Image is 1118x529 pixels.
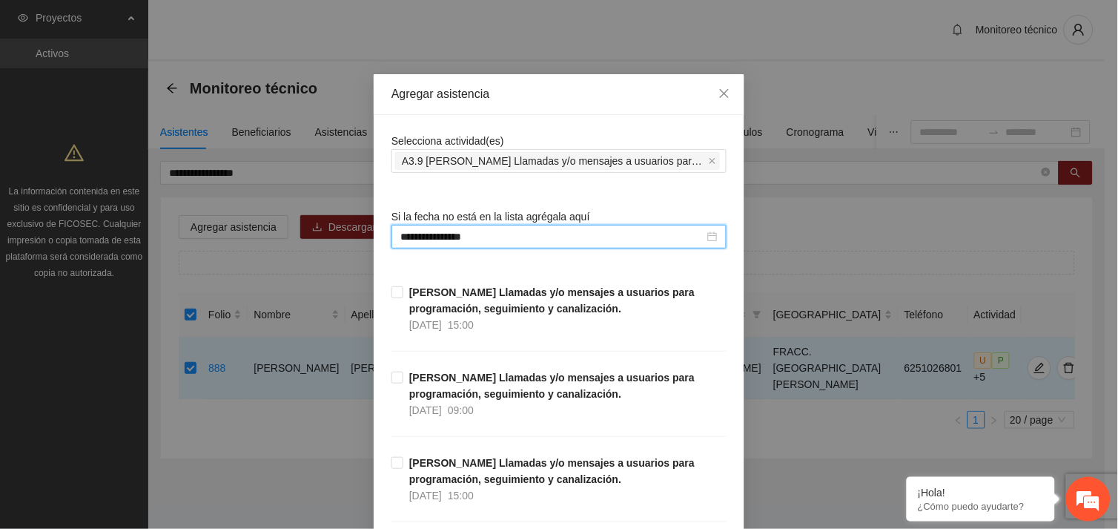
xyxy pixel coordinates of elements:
[409,404,442,416] span: [DATE]
[448,490,474,502] span: 15:00
[718,88,730,99] span: close
[243,7,279,43] div: Minimizar ventana de chat en vivo
[391,135,504,147] span: Selecciona actividad(es)
[409,457,695,485] strong: [PERSON_NAME] Llamadas y/o mensajes a usuarios para programación, seguimiento y canalización.
[709,157,716,165] span: close
[7,363,282,415] textarea: Escriba su mensaje y pulse “Intro”
[391,86,727,102] div: Agregar asistencia
[402,153,706,169] span: A3.9 [PERSON_NAME] Llamadas y/o mensajes a usuarios para programación, seguimiento y canalización.
[86,177,205,326] span: Estamos en línea.
[704,74,744,114] button: Close
[409,490,442,502] span: [DATE]
[409,319,442,331] span: [DATE]
[395,152,720,170] span: A3.9 Cuauhtémoc Llamadas y/o mensajes a usuarios para programación, seguimiento y canalización.
[409,372,695,400] strong: [PERSON_NAME] Llamadas y/o mensajes a usuarios para programación, seguimiento y canalización.
[918,501,1044,512] p: ¿Cómo puedo ayudarte?
[391,211,590,223] span: Si la fecha no está en la lista agrégala aquí
[707,231,718,242] span: close-circle
[409,286,695,315] strong: [PERSON_NAME] Llamadas y/o mensajes a usuarios para programación, seguimiento y canalización.
[448,404,474,416] span: 09:00
[77,76,249,95] div: Chatee con nosotros ahora
[448,319,474,331] span: 15:00
[918,487,1044,499] div: ¡Hola!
